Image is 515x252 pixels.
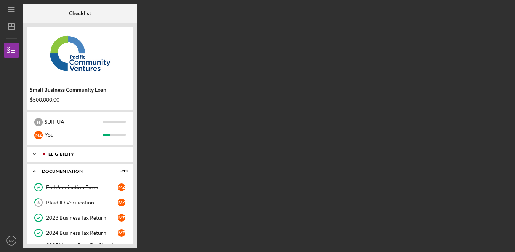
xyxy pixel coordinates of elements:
[46,215,118,221] div: 2023 Business Tax Return
[46,184,118,190] div: Full Application Form
[30,180,130,195] a: Full Application FormMZ
[46,199,118,206] div: Plaid ID Verification
[27,30,133,76] img: Product logo
[45,115,103,128] div: SUIHUA
[118,229,125,237] div: M Z
[118,183,125,191] div: M Z
[118,199,125,206] div: M Z
[30,225,130,241] a: 2024 Business Tax ReturnMZ
[4,233,19,248] button: MZ
[30,87,130,93] div: Small Business Community Loan
[118,214,125,222] div: M Z
[37,200,40,205] tspan: 6
[34,131,43,139] div: M Z
[114,169,128,174] div: 5 / 13
[9,239,14,243] text: MZ
[30,210,130,225] a: 2023 Business Tax ReturnMZ
[45,128,103,141] div: You
[48,152,124,156] div: Eligibility
[46,230,118,236] div: 2024 Business Tax Return
[30,195,130,210] a: 6Plaid ID VerificationMZ
[30,97,130,103] div: $500,000.00
[42,169,109,174] div: Documentation
[69,10,91,16] b: Checklist
[34,118,43,126] div: H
